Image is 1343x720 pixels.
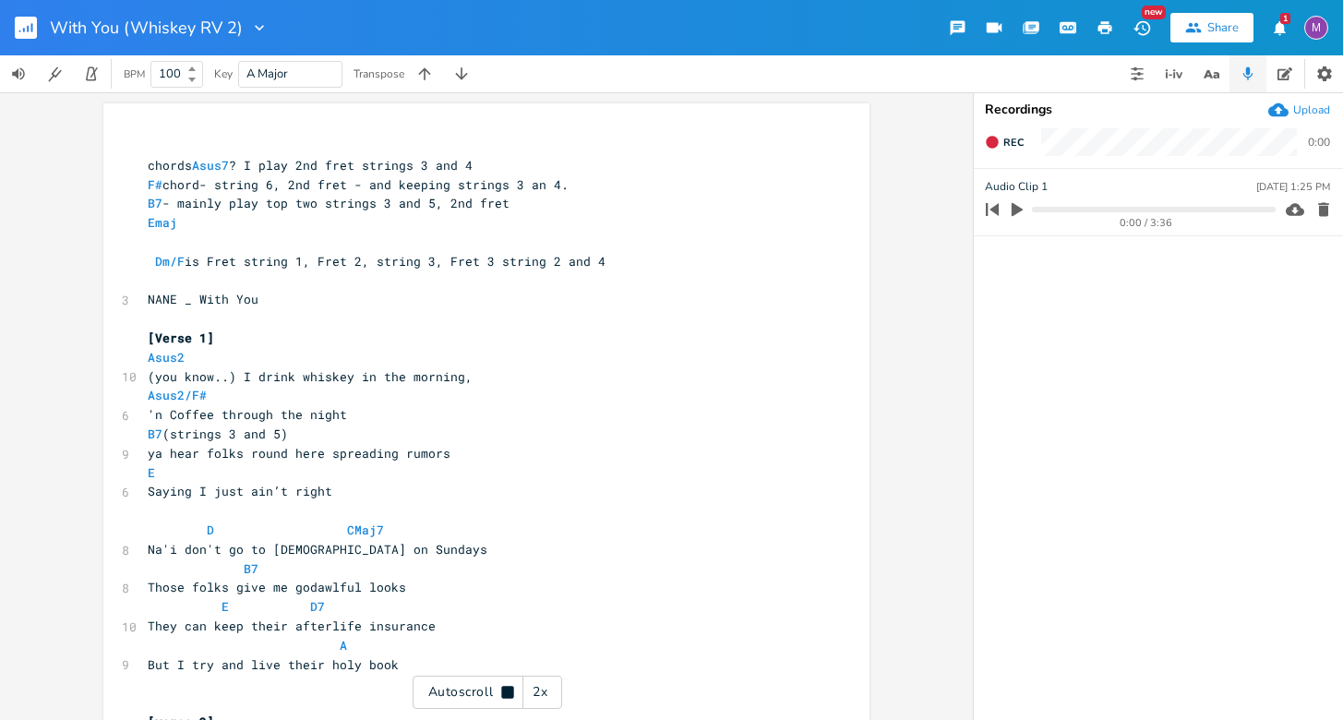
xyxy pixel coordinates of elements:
[148,464,155,481] span: E
[523,676,557,709] div: 2x
[985,103,1332,116] div: Recordings
[148,214,177,231] span: Emaj
[148,426,288,442] span: (strings 3 and 5)
[244,560,258,577] span: B7
[155,253,185,270] span: Dm/F
[985,178,1048,196] span: Audio Clip 1
[214,68,233,79] div: Key
[148,291,258,307] span: NANE _ With You
[148,406,347,423] span: 'n Coffee through the night
[222,598,229,615] span: E
[148,195,510,211] span: - mainly play top two strings 3 and 5, 2nd fret
[1142,6,1166,19] div: New
[148,368,473,385] span: (you know..) I drink whiskey in the morning,
[1003,136,1024,150] span: Rec
[207,522,214,538] span: D
[347,522,384,538] span: CMaj7
[1293,102,1330,117] div: Upload
[124,69,145,79] div: BPM
[148,656,399,673] span: But I try and live their holy book
[192,157,229,174] span: Asus7
[1207,19,1239,36] div: Share
[148,387,207,403] span: Asus2/F#
[148,253,606,270] span: is Fret string 1, Fret 2, string 3, Fret 3 string 2 and 4
[1017,218,1276,228] div: 0:00 / 3:36
[1304,6,1328,49] button: M
[148,445,450,462] span: ya hear folks round here spreading rumors
[148,483,332,499] span: Saying I just ain’t right
[50,19,243,36] span: With You (Whiskey RV 2)
[977,127,1031,157] button: Rec
[413,676,562,709] div: Autoscroll
[310,598,325,615] span: D7
[1261,11,1298,44] button: 1
[246,66,288,82] span: A Major
[1268,100,1330,120] button: Upload
[148,195,162,211] span: B7
[1170,13,1253,42] button: Share
[148,541,487,558] span: Na'i don't go to [DEMOGRAPHIC_DATA] on Sundays
[148,176,569,193] span: chord- string 6, 2nd fret - and keeping strings 3 an 4.
[148,579,406,595] span: Those folks give me godawlful looks
[148,426,162,442] span: B7
[1123,11,1160,44] button: New
[148,349,185,366] span: Asus2
[148,176,162,193] span: F#
[354,68,404,79] div: Transpose
[148,330,214,346] span: [Verse 1]
[1304,16,1328,40] div: melindameshad
[1280,13,1290,24] div: 1
[340,637,347,654] span: A
[148,618,436,634] span: They can keep their afterlife insurance
[1256,182,1330,192] div: [DATE] 1:25 PM
[148,157,473,174] span: chords ? I play 2nd fret strings 3 and 4
[1308,137,1330,148] div: 0:00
